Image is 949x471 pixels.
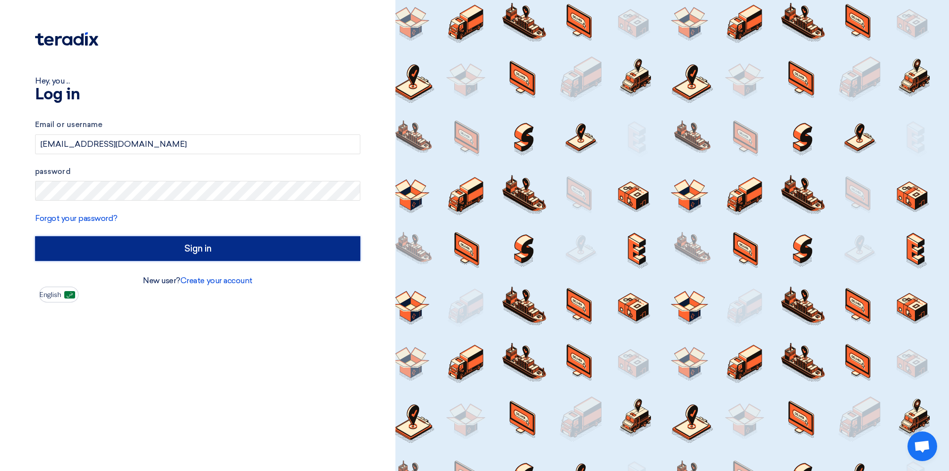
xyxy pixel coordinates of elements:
[35,134,360,154] input: Enter your business email or username
[143,276,180,285] font: New user?
[35,214,118,223] a: Forgot your password?
[35,236,360,261] input: Sign in
[35,87,80,103] font: Log in
[35,167,71,176] font: password
[64,291,75,299] img: ar-AR.png
[907,431,937,461] div: Open chat
[180,276,253,285] a: Create your account
[35,32,98,46] img: Teradix logo
[35,76,70,86] font: Hey, you ...
[40,291,61,299] font: English
[39,287,79,302] button: English
[35,120,102,129] font: Email or username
